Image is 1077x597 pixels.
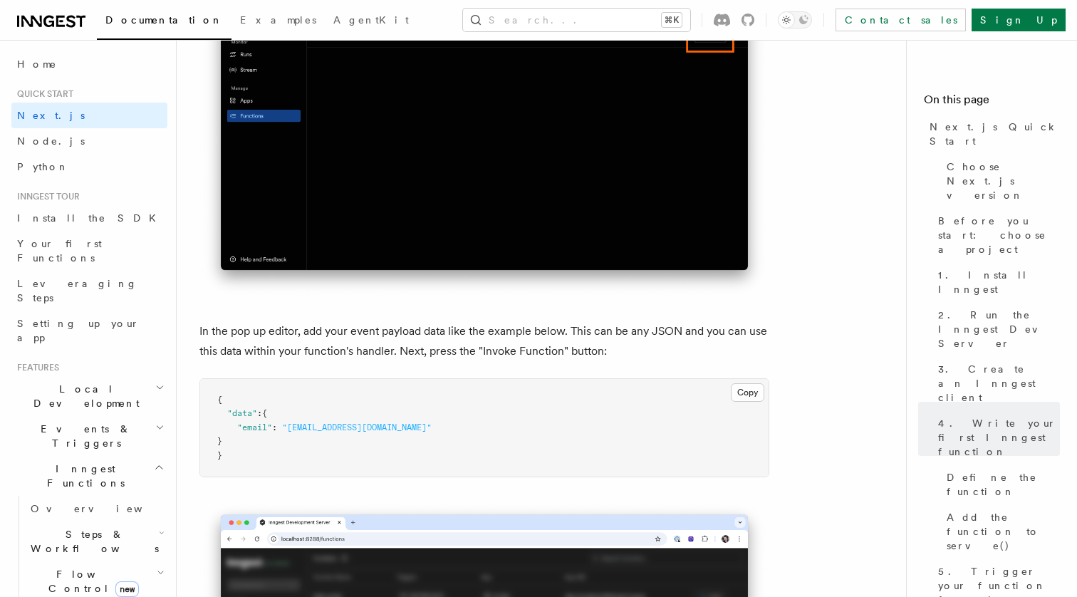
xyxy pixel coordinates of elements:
[924,114,1060,154] a: Next.js Quick Start
[11,128,167,154] a: Node.js
[836,9,966,31] a: Contact sales
[333,14,409,26] span: AgentKit
[11,191,80,202] span: Inngest tour
[17,318,140,343] span: Setting up your app
[217,436,222,446] span: }
[11,456,167,496] button: Inngest Functions
[11,103,167,128] a: Next.js
[17,238,102,264] span: Your first Functions
[11,271,167,311] a: Leveraging Steps
[932,410,1060,464] a: 4. Write your first Inngest function
[25,496,167,521] a: Overview
[325,4,417,38] a: AgentKit
[972,9,1066,31] a: Sign Up
[938,268,1060,296] span: 1. Install Inngest
[932,356,1060,410] a: 3. Create an Inngest client
[463,9,690,31] button: Search...⌘K
[924,91,1060,114] h4: On this page
[17,278,137,303] span: Leveraging Steps
[11,376,167,416] button: Local Development
[941,504,1060,559] a: Add the function to serve()
[930,120,1060,148] span: Next.js Quick Start
[25,527,159,556] span: Steps & Workflows
[11,462,154,490] span: Inngest Functions
[947,510,1060,553] span: Add the function to serve()
[941,154,1060,208] a: Choose Next.js version
[938,362,1060,405] span: 3. Create an Inngest client
[231,4,325,38] a: Examples
[662,13,682,27] kbd: ⌘K
[941,464,1060,504] a: Define the function
[11,51,167,77] a: Home
[227,408,257,418] span: "data"
[31,503,177,514] span: Overview
[731,383,764,402] button: Copy
[17,161,69,172] span: Python
[11,231,167,271] a: Your first Functions
[272,422,277,432] span: :
[938,308,1060,351] span: 2. Run the Inngest Dev Server
[11,154,167,180] a: Python
[105,14,223,26] span: Documentation
[17,110,85,121] span: Next.js
[11,311,167,351] a: Setting up your app
[282,422,432,432] span: "[EMAIL_ADDRESS][DOMAIN_NAME]"
[97,4,231,40] a: Documentation
[199,321,769,361] p: In the pop up editor, add your event payload data like the example below. This can be any JSON an...
[25,521,167,561] button: Steps & Workflows
[240,14,316,26] span: Examples
[237,422,272,432] span: "email"
[932,208,1060,262] a: Before you start: choose a project
[257,408,262,418] span: :
[11,205,167,231] a: Install the SDK
[932,302,1060,356] a: 2. Run the Inngest Dev Server
[938,416,1060,459] span: 4. Write your first Inngest function
[938,214,1060,256] span: Before you start: choose a project
[947,160,1060,202] span: Choose Next.js version
[932,262,1060,302] a: 1. Install Inngest
[11,88,73,100] span: Quick start
[217,395,222,405] span: {
[115,581,139,597] span: new
[947,470,1060,499] span: Define the function
[25,567,157,596] span: Flow Control
[11,422,155,450] span: Events & Triggers
[11,382,155,410] span: Local Development
[217,450,222,460] span: }
[262,408,267,418] span: {
[778,11,812,28] button: Toggle dark mode
[11,416,167,456] button: Events & Triggers
[11,362,59,373] span: Features
[17,135,85,147] span: Node.js
[17,212,165,224] span: Install the SDK
[17,57,57,71] span: Home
